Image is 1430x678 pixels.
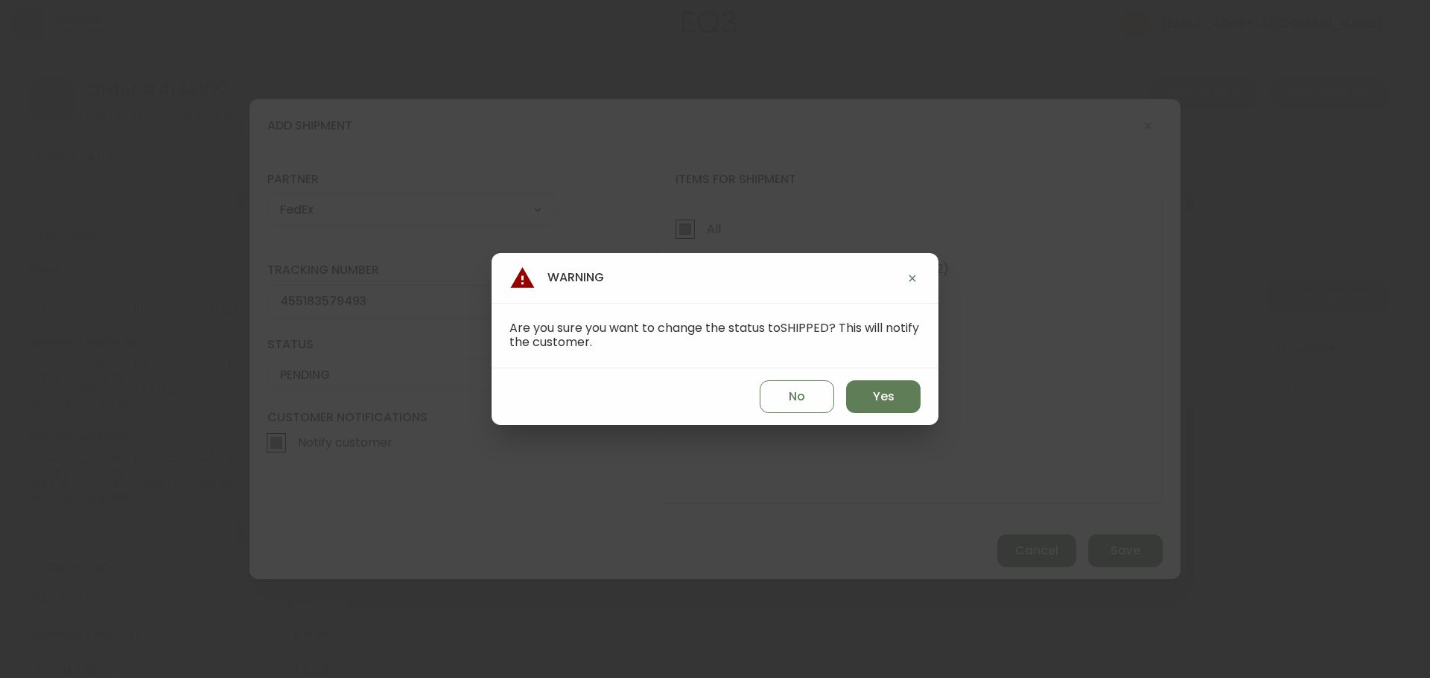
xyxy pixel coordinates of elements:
[846,380,921,413] button: Yes
[509,265,604,291] h4: Warning
[873,388,894,405] span: Yes
[760,380,834,413] button: No
[789,388,805,405] span: No
[509,319,919,351] span: Are you sure you want to change the status to SHIPPED ? This will notify the customer.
